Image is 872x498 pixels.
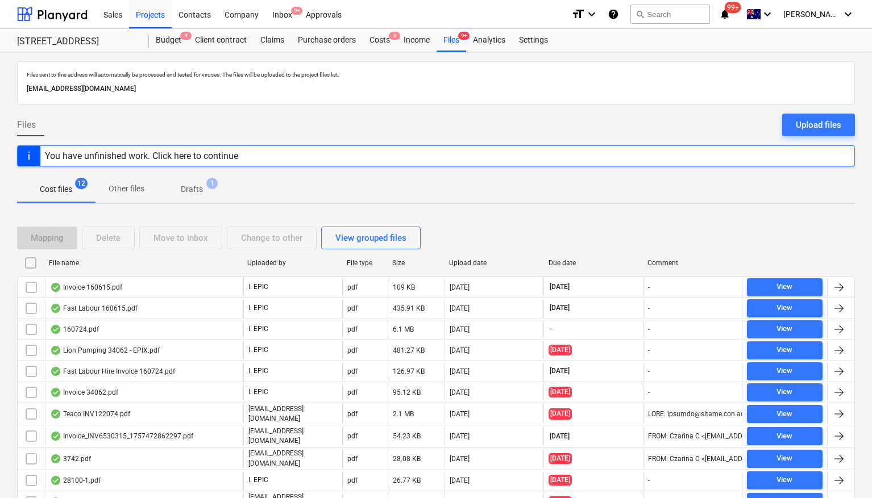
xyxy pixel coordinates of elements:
button: View [747,278,823,296]
div: OCR finished [50,325,61,334]
div: - [648,325,650,333]
div: View [777,452,792,465]
div: OCR finished [50,346,61,355]
div: 95.12 KB [393,388,421,396]
button: View [747,471,823,489]
p: [EMAIL_ADDRESS][DOMAIN_NAME] [27,83,845,95]
div: You have unfinished work. Click here to continue [45,150,238,161]
p: Drafts [181,183,203,195]
span: 4 [180,32,192,40]
div: View [777,386,792,399]
a: Income [397,29,437,52]
a: Claims [254,29,291,52]
div: File name [49,259,238,267]
div: [DATE] [450,283,470,291]
i: keyboard_arrow_down [841,7,855,21]
div: Invoice_INV6530315_1757472862297.pdf [50,432,193,441]
div: Invoice 160615.pdf [50,283,122,292]
div: [DATE] [450,432,470,440]
a: Client contract [188,29,254,52]
button: View [747,383,823,401]
p: I. EPIC [248,345,268,355]
div: Settings [512,29,555,52]
div: [DATE] [450,410,470,418]
div: Fast Labour Hire Invoice 160724.pdf [50,367,175,376]
div: pdf [347,304,358,312]
p: I. EPIC [248,366,268,376]
div: pdf [347,455,358,463]
button: Search [630,5,710,24]
div: View grouped files [335,231,406,245]
div: OCR finished [50,283,61,292]
button: View [747,320,823,338]
div: OCR finished [50,454,61,463]
p: Other files [109,183,144,195]
a: Analytics [466,29,512,52]
span: [DATE] [549,387,572,397]
div: - [648,476,650,484]
span: [DATE] [549,366,571,376]
span: - [549,324,553,334]
p: Cost files [40,183,72,195]
div: 109 KB [393,283,415,291]
a: Budget4 [149,29,188,52]
span: [DATE] [549,453,572,464]
div: View [777,408,792,421]
span: [DATE] [549,432,571,441]
div: Purchase orders [291,29,363,52]
div: 2.1 MB [393,410,414,418]
span: 12 [75,178,88,189]
span: [DATE] [549,282,571,292]
div: Budget [149,29,188,52]
i: format_size [571,7,585,21]
iframe: Chat Widget [815,443,872,498]
div: 435.91 KB [393,304,425,312]
div: 6.1 MB [393,325,414,333]
div: View [777,302,792,315]
button: View [747,450,823,468]
div: - [648,346,650,354]
div: 126.97 KB [393,367,425,375]
div: Upload date [449,259,539,267]
button: View grouped files [321,227,421,249]
i: notifications [719,7,730,21]
div: Fast Labour 160615.pdf [50,304,138,313]
div: pdf [347,476,358,484]
div: View [777,474,792,487]
div: pdf [347,325,358,333]
div: 28100-1.pdf [50,476,101,485]
div: Costs [363,29,397,52]
span: [DATE] [549,303,571,313]
div: Invoice 34062.pdf [50,388,118,397]
div: Due date [549,259,639,267]
div: 28.08 KB [393,455,421,463]
p: I. EPIC [248,324,268,334]
div: [DATE] [450,388,470,396]
span: 1 [206,178,218,189]
div: [STREET_ADDRESS] [17,36,135,48]
p: I. EPIC [248,303,268,313]
div: - [648,283,650,291]
div: pdf [347,388,358,396]
div: OCR finished [50,388,61,397]
div: View [777,344,792,357]
div: [DATE] [450,455,470,463]
div: Comment [647,259,738,267]
span: 9+ [291,7,302,15]
i: keyboard_arrow_down [761,7,774,21]
div: [DATE] [450,346,470,354]
div: View [777,365,792,378]
button: View [747,341,823,359]
div: View [777,281,792,294]
p: [EMAIL_ADDRESS][DOMAIN_NAME] [248,449,338,468]
span: 99+ [725,2,741,13]
div: 481.27 KB [393,346,425,354]
p: [EMAIL_ADDRESS][DOMAIN_NAME] [248,404,338,424]
div: - [648,367,650,375]
p: I. EPIC [248,387,268,397]
div: [DATE] [450,304,470,312]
